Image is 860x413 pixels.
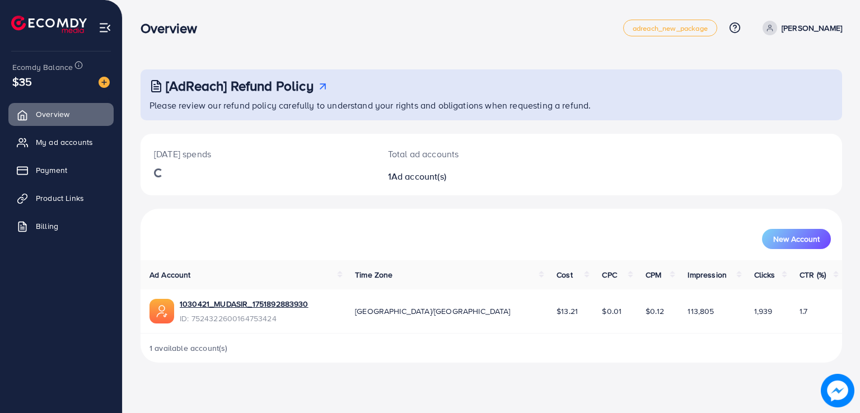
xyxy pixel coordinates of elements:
[391,170,446,182] span: Ad account(s)
[36,193,84,204] span: Product Links
[388,171,536,182] h2: 1
[773,235,820,243] span: New Account
[99,77,110,88] img: image
[99,21,111,34] img: menu
[557,269,573,280] span: Cost
[141,20,206,36] h3: Overview
[166,78,314,94] h3: [AdReach] Refund Policy
[646,269,661,280] span: CPM
[8,215,114,237] a: Billing
[36,109,69,120] span: Overview
[180,313,309,324] span: ID: 7524322600164753424
[8,159,114,181] a: Payment
[8,131,114,153] a: My ad accounts
[149,342,228,354] span: 1 available account(s)
[758,21,842,35] a: [PERSON_NAME]
[762,229,831,249] button: New Account
[800,306,807,317] span: 1.7
[800,269,826,280] span: CTR (%)
[688,269,727,280] span: Impression
[355,306,511,317] span: [GEOGRAPHIC_DATA]/[GEOGRAPHIC_DATA]
[633,25,708,32] span: adreach_new_package
[646,306,664,317] span: $0.12
[602,306,621,317] span: $0.01
[355,269,392,280] span: Time Zone
[602,269,616,280] span: CPC
[754,269,775,280] span: Clicks
[180,298,309,309] a: 1030421_MUDASIR_1751892883930
[623,20,717,36] a: adreach_new_package
[36,165,67,176] span: Payment
[36,220,58,232] span: Billing
[782,21,842,35] p: [PERSON_NAME]
[149,98,835,112] p: Please review our refund policy carefully to understand your rights and obligations when requesti...
[149,299,174,323] img: ic-ads-acc.e4c84228.svg
[8,187,114,209] a: Product Links
[12,62,73,73] span: Ecomdy Balance
[36,137,93,148] span: My ad accounts
[11,16,87,33] img: logo
[688,306,714,317] span: 113,805
[149,269,191,280] span: Ad Account
[754,306,773,317] span: 1,939
[557,306,578,317] span: $13.21
[154,147,361,161] p: [DATE] spends
[12,73,32,90] span: $35
[388,147,536,161] p: Total ad accounts
[8,103,114,125] a: Overview
[821,374,854,407] img: image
